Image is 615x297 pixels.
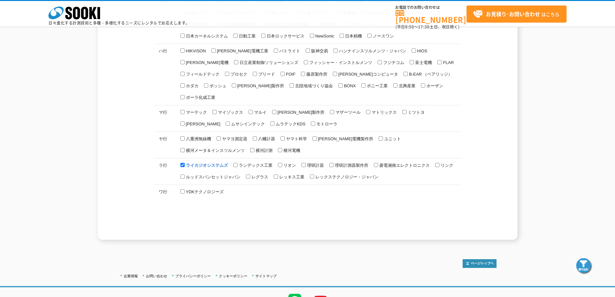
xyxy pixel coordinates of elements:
[329,163,333,167] input: 理研計測器製作所
[156,57,175,120] dt: マ行
[408,72,452,77] span: B-EAR （ベアリッジ）
[255,274,277,278] a: サイトマップ
[302,163,306,167] input: 理研計器
[253,136,257,141] input: 八幡計器
[395,24,459,30] span: (平日 ～ 土日、祝日除く)
[185,95,215,100] span: ポーラ化成工業
[374,163,378,167] input: 菱電湘南エレクトロニクス
[410,60,414,64] input: 富士電機
[156,136,175,199] dt: ワ行
[338,83,343,88] input: BONX
[372,34,394,38] span: ノースワン
[233,163,238,167] input: ランデックス工業
[274,175,278,179] input: レッキス工業
[276,110,325,115] span: [PERSON_NAME]製作所
[282,163,296,168] span: リオン
[466,5,567,23] a: お見積り･お問い合わせはこちら
[180,148,185,152] input: 横河メータ＆インスツルメンツ
[185,34,228,38] span: 日本カーネルシステム
[265,34,304,38] span: 日本ロックサービス
[180,34,185,38] input: 日本カーネルシステム
[253,110,267,115] span: マルイ
[180,136,185,141] input: 八重洲無線機
[383,136,401,141] span: ユニット
[233,34,238,38] input: 日動工業
[402,110,406,114] input: ミツトヨ
[397,83,415,88] span: 北興産業
[274,122,305,126] span: ムラテックKDS
[317,136,374,141] span: [PERSON_NAME]電機製作所
[156,110,175,173] dt: ラ行
[435,163,439,167] input: リンク
[310,34,314,38] input: NewSonic
[285,136,307,141] span: ヤマト科学
[278,163,282,167] input: リオン
[185,175,241,179] span: ルッドスパンセットジャパン
[393,83,397,88] input: 北興産業
[48,21,190,25] p: 日々進化する計測技術と多種・多様化するニーズにレンタルでお応えします。
[185,110,207,115] span: マーテック
[180,189,185,194] input: YDKテクノロジーズ
[313,136,317,141] input: [PERSON_NAME]電機製作所
[274,48,278,53] input: パトライト
[180,48,185,53] input: HIKVISON
[414,60,432,65] span: 富士電機
[338,48,406,53] span: ハンナインスツルメンツ・ジャパン
[250,148,254,152] input: 横河計測
[226,122,230,126] input: ムサシインテック
[221,136,247,141] span: ヤマヨ測定器
[257,136,275,141] span: 八幡計器
[185,163,228,168] span: ライカジオシステムズ
[301,72,305,76] input: 藤原製作所
[211,48,216,53] input: [PERSON_NAME]電機工業
[185,72,220,77] span: フィールドテック
[278,148,282,152] input: 横河電機
[311,122,315,126] input: モトローラ
[185,189,224,194] span: YDKテクノロジーズ
[278,175,304,179] span: レッキス工業
[379,136,383,141] input: ユニット
[208,83,226,88] span: ボッシュ
[250,175,268,179] span: レグラス
[382,60,404,65] span: フジテコム
[406,110,425,115] span: ミツトヨ
[486,10,540,18] strong: お見積り･お問い合わせ
[232,83,236,88] input: [PERSON_NAME]製作所
[412,48,416,53] input: HIOS
[343,83,356,88] span: BONX
[180,175,185,179] input: ルッドスパンセットジャパン
[442,60,454,65] span: FLAR
[212,110,217,114] input: マイゾックス
[282,148,300,153] span: 横河電機
[344,34,362,38] span: 日本精機
[185,136,211,141] span: 八重洲無線機
[257,72,275,77] span: プリード
[180,83,185,88] input: ホダカ
[278,48,300,53] span: パトライト
[185,83,199,88] span: ホダカ
[225,72,229,76] input: プロセク
[236,83,284,88] span: [PERSON_NAME]製作所
[405,24,414,30] span: 8:50
[229,72,247,77] span: プロセク
[290,83,294,88] input: 北陸地域づくり協会
[180,72,185,76] input: フィールドテック
[234,60,238,64] input: 日立産業制御ソリューションズ
[418,24,430,30] span: 17:30
[404,72,408,76] input: B-EAR （ベアリッジ）
[185,148,245,153] span: 横河メータ＆インスツルメンツ
[340,34,344,38] input: 日本精機
[124,274,138,278] a: 企業情報
[219,274,247,278] a: クッキーポリシー
[217,110,243,115] span: マイゾックス
[249,110,253,114] input: マルイ
[246,175,250,179] input: レグラス
[272,110,276,114] input: [PERSON_NAME]製作所
[333,163,368,168] span: 理研計測器製作所
[261,34,265,38] input: 日本ロックサービス
[180,163,185,167] input: ライカジオシステムズ
[463,259,497,268] img: トップページへ
[378,163,430,168] span: 菱電湘南エレクトロニクス
[395,5,466,9] span: お電話でのお問い合わせは
[416,48,427,53] span: HIOS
